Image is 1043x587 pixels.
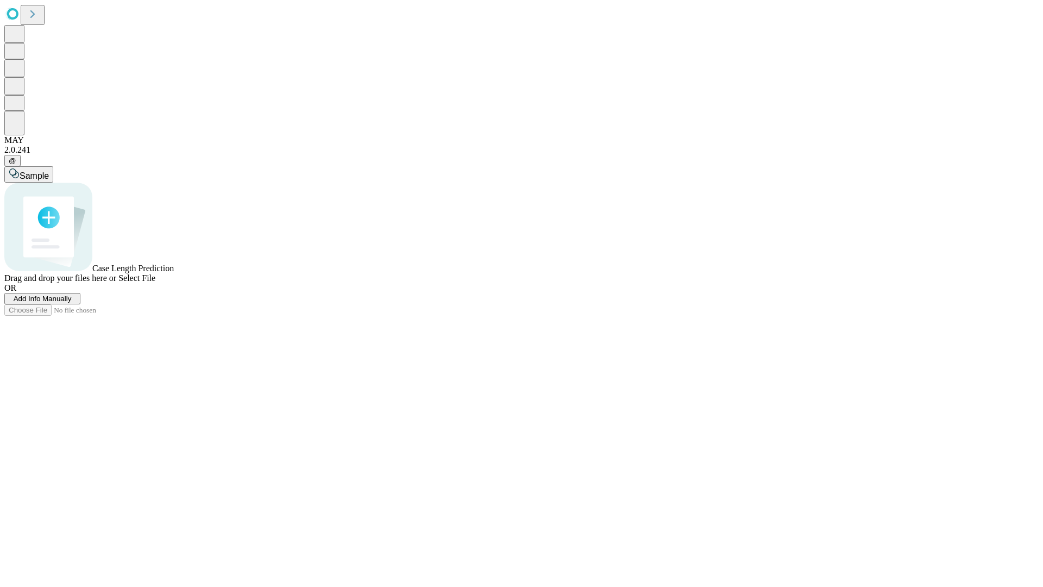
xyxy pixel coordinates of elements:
div: 2.0.241 [4,145,1039,155]
span: OR [4,283,16,292]
button: @ [4,155,21,166]
span: Select File [118,273,155,283]
button: Add Info Manually [4,293,80,304]
span: Case Length Prediction [92,264,174,273]
button: Sample [4,166,53,183]
span: @ [9,157,16,165]
span: Add Info Manually [14,295,72,303]
span: Sample [20,171,49,180]
span: Drag and drop your files here or [4,273,116,283]
div: MAY [4,135,1039,145]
